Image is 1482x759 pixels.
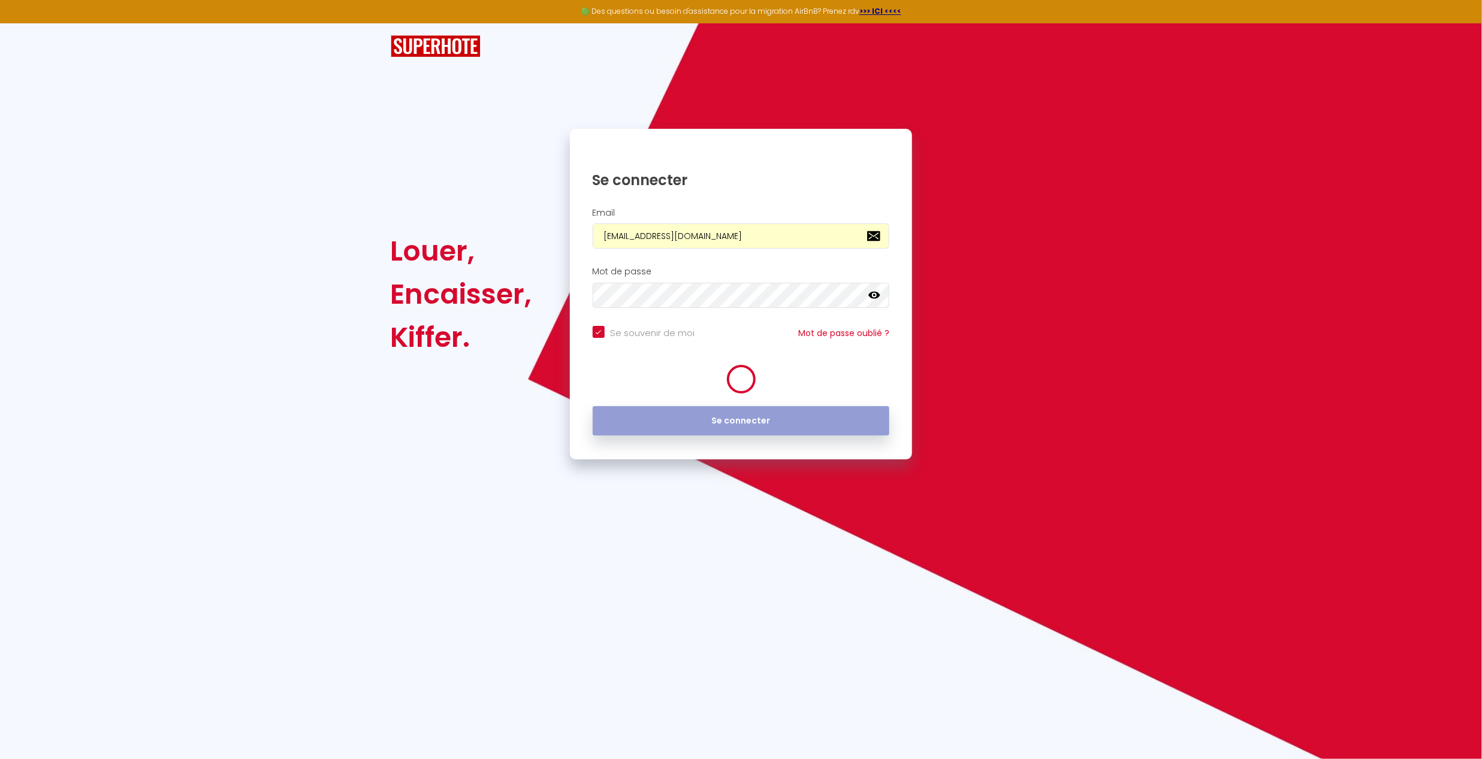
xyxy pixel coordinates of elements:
[391,35,481,58] img: SuperHote logo
[391,229,532,273] div: Louer,
[593,406,890,436] button: Se connecter
[593,208,890,218] h2: Email
[593,267,890,277] h2: Mot de passe
[593,223,890,249] input: Ton Email
[391,316,532,359] div: Kiffer.
[798,327,889,339] a: Mot de passe oublié ?
[593,171,890,189] h1: Se connecter
[391,273,532,316] div: Encaisser,
[859,6,901,16] a: >>> ICI <<<<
